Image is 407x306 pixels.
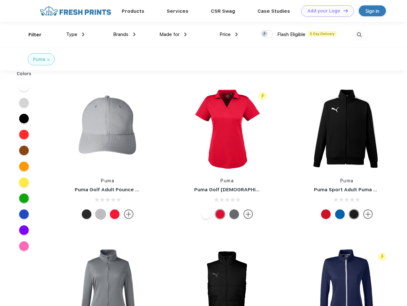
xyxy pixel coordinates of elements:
[124,209,134,219] img: more.svg
[66,32,77,37] span: Type
[365,7,379,15] div: Sign in
[335,209,345,219] div: Lapis Blue
[243,209,253,219] img: more.svg
[122,8,144,14] a: Products
[340,178,354,183] a: Puma
[359,5,386,16] a: Sign in
[184,33,187,36] img: dropdown.png
[65,86,150,171] img: func=resize&h=266
[304,86,389,171] img: func=resize&h=266
[378,252,387,261] img: flash_active_toggle.svg
[82,209,91,219] div: Puma Black
[201,209,211,219] div: Bright White
[215,209,225,219] div: High Risk Red
[110,209,119,219] div: High Risk Red
[219,32,231,37] span: Price
[167,8,188,14] a: Services
[47,59,50,61] img: filter_cancel.svg
[38,5,113,17] img: fo%20logo%202.webp
[277,32,305,37] span: Flash Eligible
[307,8,340,14] div: Add your Logo
[159,32,180,37] span: Made for
[349,209,359,219] div: Puma Black
[185,86,270,171] img: func=resize&h=266
[229,209,239,219] div: Quiet Shade
[33,56,45,63] div: Puma
[96,209,105,219] div: Quarry
[321,209,331,219] div: High Risk Red
[235,33,238,36] img: dropdown.png
[343,9,348,12] img: DT
[194,187,313,193] a: Puma Golf [DEMOGRAPHIC_DATA]' Icon Golf Polo
[113,32,128,37] span: Brands
[75,187,173,193] a: Puma Golf Adult Pounce Adjustable Cap
[12,70,36,77] div: Colors
[28,31,42,39] div: Filter
[82,33,84,36] img: dropdown.png
[258,92,267,100] img: flash_active_toggle.svg
[101,178,114,183] a: Puma
[211,8,235,14] a: CSR Swag
[220,178,234,183] a: Puma
[363,209,373,219] img: more.svg
[354,30,365,40] img: desktop_search.svg
[133,33,135,36] img: dropdown.png
[308,31,336,37] span: 5 Day Delivery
